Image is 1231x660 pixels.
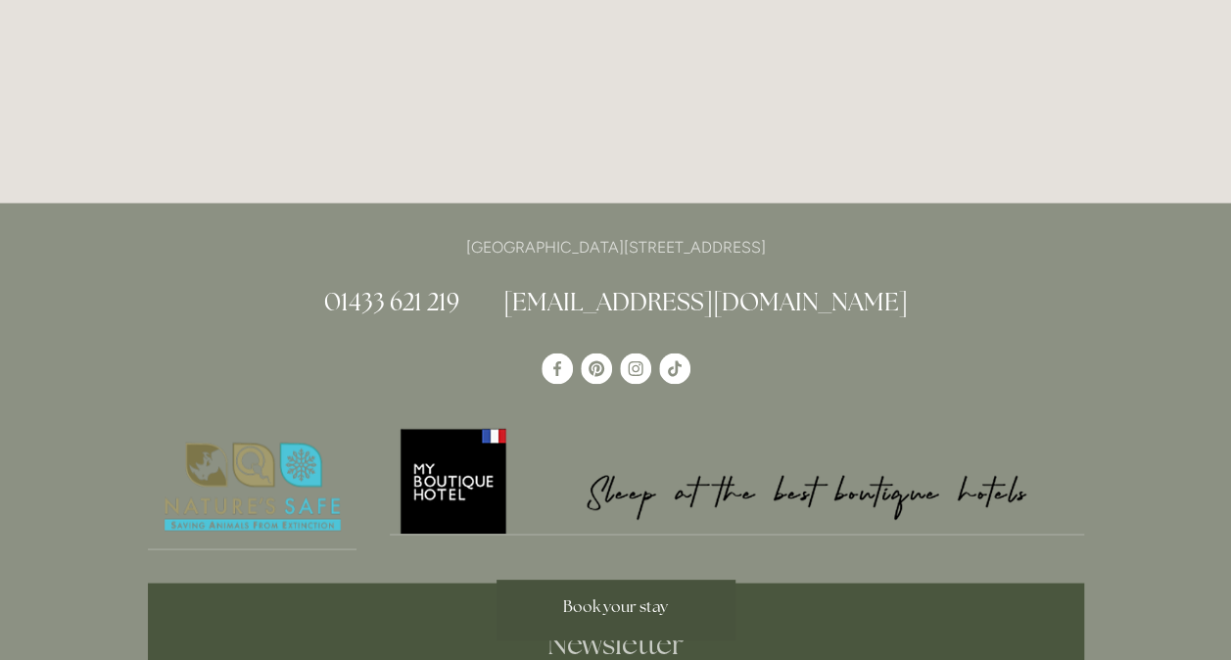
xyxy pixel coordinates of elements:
a: TikTok [659,353,690,384]
span: Book your stay [563,596,668,617]
a: [EMAIL_ADDRESS][DOMAIN_NAME] [503,286,908,317]
p: [GEOGRAPHIC_DATA][STREET_ADDRESS] [148,234,1084,260]
a: Instagram [620,353,651,384]
img: My Boutique Hotel - Logo [390,425,1084,534]
a: Pinterest [581,353,612,384]
a: Losehill House Hotel & Spa [542,353,573,384]
img: Nature's Safe - Logo [148,425,357,548]
a: Nature's Safe - Logo [148,425,357,549]
a: 01433 621 219 [324,286,459,317]
a: Book your stay [497,580,735,640]
a: My Boutique Hotel - Logo [390,425,1084,535]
